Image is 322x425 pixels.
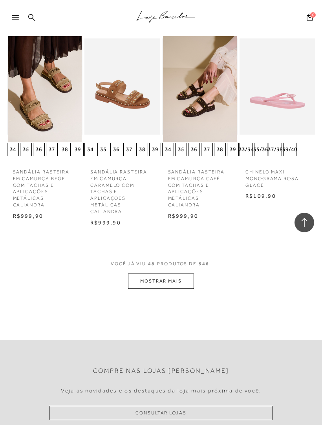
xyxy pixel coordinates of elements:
button: 36 [110,143,122,156]
button: 38 [59,143,71,156]
button: 39 [227,143,239,156]
span: R$109,90 [245,193,276,199]
a: SANDÁLIA RASTEIRA EM CAMURÇA CARAMELO COM TACHAS E APLICAÇÕES METÁLICAS CALIANDRA [84,164,160,215]
button: 39 [72,143,84,156]
a: SANDÁLIA RASTEIRA EM CAMURÇA BEGE COM TACHAS E APLICAÇÕES METÁLICAS CALIANDRA [7,164,83,208]
button: 33/34 [240,143,253,156]
img: CHINELO MAXI MONOGRAMA ROSA GLACÊ [240,31,315,142]
a: CHINELO MAXI MONOGRAMA ROSA GLACÊ [240,164,315,188]
button: 35 [97,143,109,156]
button: 37/38 [269,143,282,156]
button: 37 [46,143,58,156]
button: 38 [136,143,148,156]
button: 34 [7,143,19,156]
button: 34 [162,143,174,156]
span: VOCÊ JÁ VIU PRODUTOS DE [111,261,211,266]
a: SANDÁLIA RASTEIRA EM CAMURÇA BEGE COM TACHAS E APLICAÇÕES METÁLICAS CALIANDRA SANDÁLIA RASTEIRA E... [8,31,82,142]
button: 39 [149,143,161,156]
button: MOSTRAR MAIS [128,274,194,289]
span: 48 [148,261,155,266]
a: CHINELO MAXI MONOGRAMA ROSA GLACÊ CHINELO MAXI MONOGRAMA ROSA GLACÊ [240,31,315,142]
button: 39/40 [283,143,296,156]
img: SANDÁLIA RASTEIRA EM CAMURÇA BEGE COM TACHAS E APLICAÇÕES METÁLICAS CALIANDRA [8,31,82,142]
img: SANDÁLIA RASTEIRA EM CAMURÇA CARAMELO COM TACHAS E APLICAÇÕES METÁLICAS CALIANDRA [85,31,159,142]
button: 34 [84,143,96,156]
a: SANDÁLIA RASTEIRA EM CAMURÇA CARAMELO COM TACHAS E APLICAÇÕES METÁLICAS CALIANDRA SANDÁLIA RASTEI... [85,31,159,142]
h2: Compre nas lojas [PERSON_NAME] [93,367,229,375]
button: 35 [20,143,32,156]
span: R$999,90 [168,213,199,219]
a: SANDÁLIA RASTEIRA EM CAMURÇA CAFÉ COM TACHAS E APLICAÇÕES METÁLICAS CALIANDRA [162,164,238,208]
a: SANDÁLIA RASTEIRA EM CAMURÇA CAFÉ COM TACHAS E APLICAÇÕES METÁLICAS CALIANDRA SANDÁLIA RASTEIRA E... [163,31,237,142]
img: SANDÁLIA RASTEIRA EM CAMURÇA CAFÉ COM TACHAS E APLICAÇÕES METÁLICAS CALIANDRA [163,31,237,142]
a: Consultar Lojas [49,406,273,420]
span: 546 [199,261,209,266]
span: R$999,90 [13,213,44,219]
span: 0 [310,12,316,18]
button: 38 [214,143,226,156]
button: 36 [188,143,200,156]
h4: Veja as novidades e os destaques da loja mais próxima de você. [61,387,262,394]
button: 0 [304,13,315,24]
button: 35 [175,143,187,156]
span: R$999,90 [90,219,121,226]
button: 37 [201,143,213,156]
button: 36 [33,143,45,156]
button: 37 [123,143,135,156]
button: 35/36 [254,143,267,156]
